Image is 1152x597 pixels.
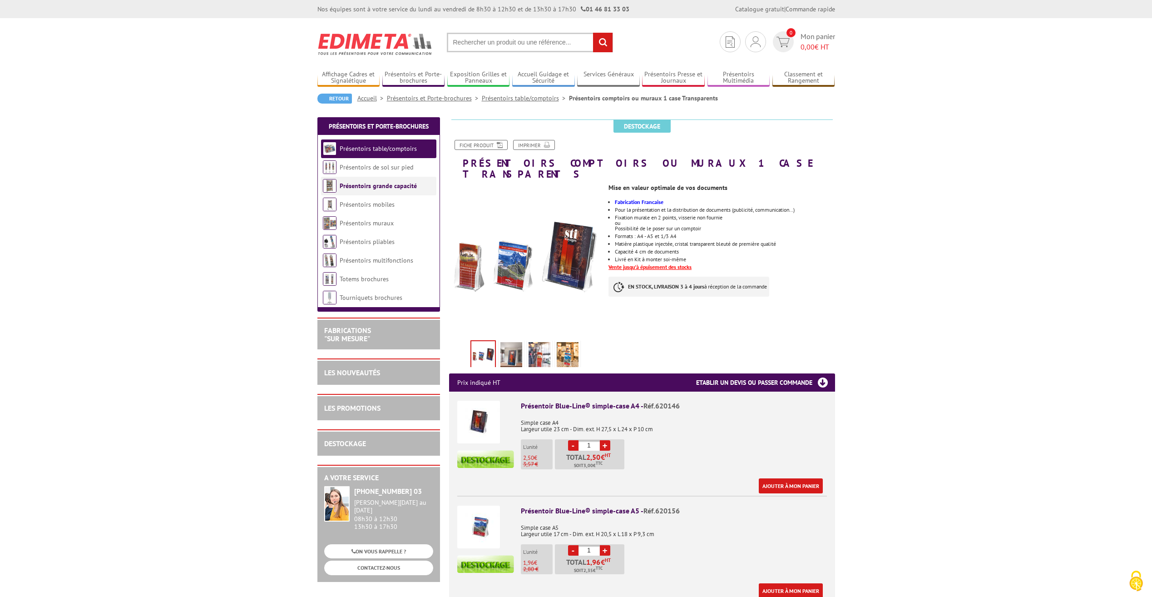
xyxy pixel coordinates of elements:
[643,401,680,410] span: Réf.620146
[735,5,835,14] div: |
[726,36,735,48] img: devis rapide
[521,401,827,411] div: Présentoir Blue-Line® simple-case A4 -
[324,486,350,522] img: widget-service.jpg
[801,42,815,51] span: 0,00
[786,5,835,13] a: Commande rapide
[323,160,336,174] img: Présentoirs de sol sur pied
[586,558,601,566] span: 1,96
[323,216,336,230] img: Présentoirs muraux
[447,70,510,85] a: Exposition Grilles et Panneaux
[569,94,718,103] li: Présentoirs comptoirs ou muraux 1 case Transparents
[581,5,629,13] strong: 01 46 81 33 03
[447,33,613,52] input: Rechercher un produit ou une référence...
[615,199,663,205] font: Fabrication Francaise
[317,70,380,85] a: Affichage Cadres et Signalétique
[583,567,593,574] span: 2,35
[751,36,761,47] img: devis rapide
[772,70,835,85] a: Classement et Rangement
[707,70,770,85] a: Présentoirs Multimédia
[605,452,611,458] sup: HT
[615,249,835,254] li: Capacité 4 cm de documents
[324,474,433,482] h2: A votre service
[323,291,336,304] img: Tourniquets brochures
[323,235,336,249] img: Présentoirs pliables
[776,37,790,47] img: devis rapide
[457,373,500,392] p: Prix indiqué HT
[583,462,593,469] span: 3,00
[317,5,629,14] div: Nos équipes sont à votre service du lundi au vendredi de 8h30 à 12h30 et de 13h30 à 17h30
[457,506,500,548] img: Présentoir Blue-Line® simple-case A5
[317,94,352,104] a: Retour
[482,94,569,102] a: Présentoirs table/comptoirs
[323,272,336,286] img: Totems brochures
[340,256,413,264] a: Présentoirs multifonctions
[521,518,827,537] p: Simple case A5 Largeur utile 17 cm - Dim. ext. H 20,5 x L 18 x P 9,3 cm
[387,94,482,102] a: Présentoirs et Porte-brochures
[340,294,402,302] a: Tourniquets brochures
[600,545,610,556] a: +
[615,226,835,231] div: Possibilité de le poser sur un comptoir
[608,184,727,192] strong: Mise en valeur optimale de vos documents
[324,561,433,575] a: CONTACTEZ-NOUS
[354,487,422,496] strong: [PHONE_NUMBER] 03
[340,163,413,171] a: Présentoirs de sol sur pied
[324,368,380,377] a: LES NOUVEAUTÉS
[608,277,769,297] p: à réception de la commande
[354,499,433,530] div: 08h30 à 12h30 13h30 à 17h30
[521,413,827,433] p: Simple case A4 Largeur utile 23 cm - Dim. ext. H 27,5 x L 24 x P 10 cm
[340,275,389,283] a: Totems brochures
[340,182,417,190] a: Présentoirs grande capacité
[449,184,602,337] img: porte_brochures_comptoirs_620146.jpg
[613,120,671,133] span: Destockage
[323,179,336,193] img: Présentoirs grande capacité
[1120,566,1152,597] button: Cookies (fenêtre modale)
[615,234,835,239] li: Formats : A4 - A5 et 1/3 A4
[523,454,534,462] span: 2,50
[1125,570,1147,592] img: Cookies (fenêtre modale)
[523,566,553,572] p: 2,80 €
[615,215,835,220] div: Fixation murale en 2 points, visserie non fournie
[801,31,835,52] span: Mon panier
[455,140,508,150] a: Fiche produit
[628,283,704,290] strong: EN STOCK, LIVRAISON 3 à 4 jours
[323,142,336,155] img: Présentoirs table/comptoirs
[735,5,784,13] a: Catalogue gratuit
[596,461,603,466] sup: TTC
[324,544,433,558] a: ON VOUS RAPPELLE ?
[457,450,514,468] img: destockage
[601,558,605,566] span: €
[523,549,553,555] p: L'unité
[521,506,827,516] div: Présentoir Blue-Line® simple-case A5 -
[329,122,429,130] a: Présentoirs et Porte-brochures
[615,241,835,247] li: Matière plastique injectée, cristal transparent bleuté de première qualité
[523,444,553,450] p: L'unité
[557,342,578,370] img: 620156_presentoir_blue-line_a5.jpg
[593,33,613,52] input: rechercher
[324,439,366,448] a: DESTOCKAGE
[568,545,578,556] a: -
[512,70,575,85] a: Accueil Guidage et Sécurité
[608,264,692,270] u: Vente jusqu'à épuisement des stocks
[529,342,550,370] img: 620166_presentoir_blue-line_1-3a4.jpg
[354,499,433,514] div: [PERSON_NAME][DATE] au [DATE]
[596,566,603,571] sup: TTC
[340,219,394,227] a: Présentoirs muraux
[759,478,823,493] a: Ajouter à mon panier
[577,70,640,85] a: Services Généraux
[574,567,603,574] span: Soit €
[801,42,835,52] span: € HT
[340,200,395,209] a: Présentoirs mobiles
[771,31,835,52] a: devis rapide 0 Mon panier 0,00€ HT
[586,453,601,461] span: 2,50
[523,560,553,566] p: €
[324,403,381,413] a: LES PROMOTIONS
[643,506,680,515] span: Réf.620156
[523,559,534,567] span: 1,96
[340,144,417,153] a: Présentoirs table/comptoirs
[696,373,835,392] h3: Etablir un devis ou passer commande
[642,70,705,85] a: Présentoirs Presse et Journaux
[317,27,433,61] img: Edimeta
[323,254,336,267] img: Présentoirs multifonctions
[340,238,395,246] a: Présentoirs pliables
[323,198,336,211] img: Présentoirs mobiles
